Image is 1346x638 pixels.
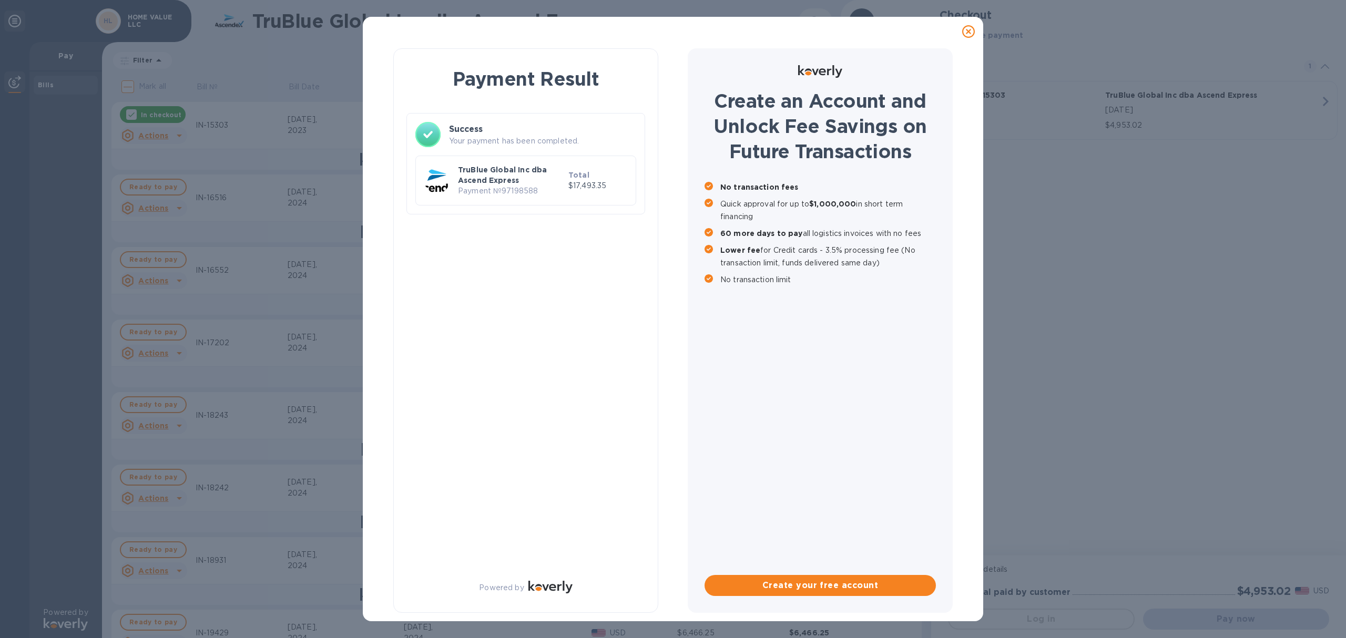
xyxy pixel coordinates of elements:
span: Create your free account [713,579,927,592]
b: 60 more days to pay [720,229,803,238]
p: Quick approval for up to in short term financing [720,198,936,223]
h1: Create an Account and Unlock Fee Savings on Future Transactions [705,88,936,164]
button: Create your free account [705,575,936,596]
p: Your payment has been completed. [449,136,636,147]
p: all logistics invoices with no fees [720,227,936,240]
p: TruBlue Global Inc dba Ascend Express [458,164,564,186]
b: Lower fee [720,246,760,254]
p: $17,493.35 [568,180,627,191]
h3: Success [449,123,636,136]
p: Powered by [479,582,524,593]
p: Payment № 97198588 [458,186,564,197]
b: Total [568,171,589,179]
img: Logo [798,65,842,78]
img: Logo [528,581,573,593]
b: No transaction fees [720,183,799,191]
b: $1,000,000 [809,200,856,208]
p: for Credit cards - 3.5% processing fee (No transaction limit, funds delivered same day) [720,244,936,269]
h1: Payment Result [411,66,641,92]
p: No transaction limit [720,273,936,286]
